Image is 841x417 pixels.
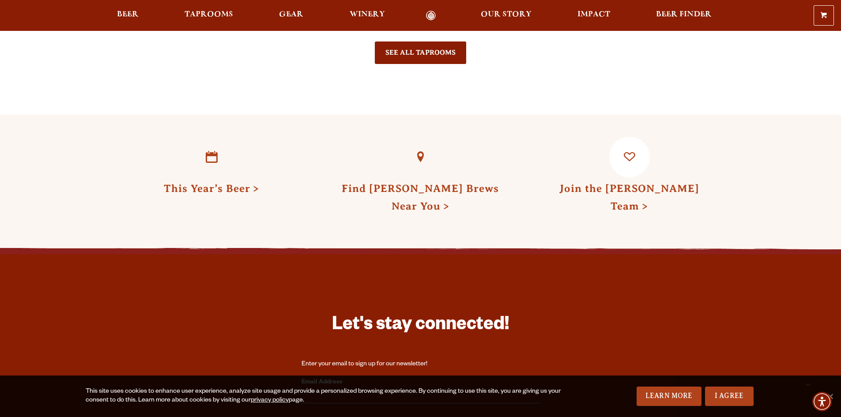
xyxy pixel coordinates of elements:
a: I Agree [705,387,754,406]
a: Impact [572,11,616,21]
a: Join the [PERSON_NAME] Team [559,183,699,212]
a: Winery [344,11,391,21]
span: Impact [577,11,610,18]
span: Our Story [481,11,532,18]
a: Find [PERSON_NAME] BrewsNear You [342,183,499,212]
span: Winery [350,11,385,18]
a: Beer Finder [650,11,717,21]
div: Accessibility Menu [812,392,832,411]
a: Taprooms [179,11,239,21]
a: Scroll to top [797,373,819,395]
span: Gear [279,11,303,18]
a: Learn More [637,387,701,406]
a: Odell Home [415,11,448,21]
div: Enter your email to sign up for our newsletter! [302,360,540,369]
a: This Year’s Beer [191,137,232,177]
span: Beer [117,11,139,18]
h3: Let's stay connected! [302,313,540,339]
a: This Year’s Beer [164,183,259,194]
a: Beer [111,11,144,21]
a: Gear [273,11,309,21]
a: Our Story [475,11,537,21]
a: Join the Odell Team [609,137,650,177]
div: This site uses cookies to enhance user experience, analyze site usage and provide a personalized ... [86,387,564,405]
a: privacy policy [251,397,289,404]
span: Beer Finder [656,11,712,18]
span: Taprooms [185,11,233,18]
a: Find Odell Brews Near You [400,137,441,177]
a: See All Taprooms [375,41,466,64]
